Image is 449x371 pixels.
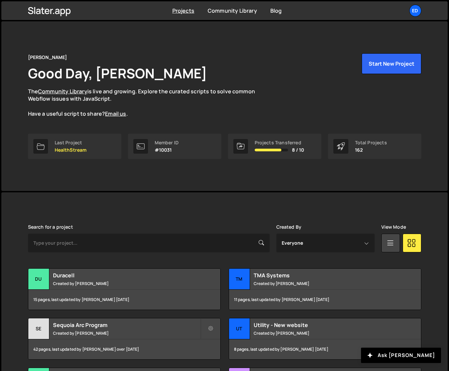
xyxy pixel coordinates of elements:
div: Last Project [55,140,87,145]
label: Created By [276,224,302,230]
div: 8 pages, last updated by [PERSON_NAME] [DATE] [229,339,421,359]
div: 15 pages, last updated by [PERSON_NAME] [DATE] [28,290,220,310]
label: Search for a project [28,224,73,230]
a: Blog [270,7,282,14]
div: Du [28,269,49,290]
p: The is live and growing. Explore the curated scripts to solve common Webflow issues with JavaScri... [28,88,268,118]
h2: Duracell [53,272,200,279]
a: Community Library [208,7,257,14]
a: Ut Utility - New website Created by [PERSON_NAME] 8 pages, last updated by [PERSON_NAME] [DATE] [229,318,421,360]
a: Ed [409,5,421,17]
a: Projects [172,7,194,14]
p: HealthStream [55,147,87,153]
div: Ut [229,318,250,339]
h2: TMA Systems [254,272,401,279]
small: Created by [PERSON_NAME] [254,281,401,286]
div: [PERSON_NAME] [28,53,67,61]
div: Se [28,318,49,339]
a: Se Sequoia Arc Program Created by [PERSON_NAME] 42 pages, last updated by [PERSON_NAME] over [DATE] [28,318,221,360]
label: View Mode [381,224,406,230]
div: Total Projects [355,140,387,145]
a: TM TMA Systems Created by [PERSON_NAME] 11 pages, last updated by [PERSON_NAME] [DATE] [229,268,421,310]
a: Community Library [38,88,87,95]
button: Start New Project [362,53,421,74]
small: Created by [PERSON_NAME] [53,281,200,286]
input: Type your project... [28,234,270,252]
div: Member ID [155,140,179,145]
h1: Good Day, [PERSON_NAME] [28,64,207,82]
div: 42 pages, last updated by [PERSON_NAME] over [DATE] [28,339,220,359]
div: Projects Transferred [255,140,304,145]
h2: Utility - New website [254,321,401,329]
div: 11 pages, last updated by [PERSON_NAME] [DATE] [229,290,421,310]
span: 8 / 10 [292,147,304,153]
h2: Sequoia Arc Program [53,321,200,329]
p: #10031 [155,147,179,153]
small: Created by [PERSON_NAME] [53,330,200,336]
a: Email us [105,110,126,117]
a: Last Project HealthStream [28,134,121,159]
p: 162 [355,147,387,153]
a: Du Duracell Created by [PERSON_NAME] 15 pages, last updated by [PERSON_NAME] [DATE] [28,268,221,310]
small: Created by [PERSON_NAME] [254,330,401,336]
button: Ask [PERSON_NAME] [361,348,441,363]
div: TM [229,269,250,290]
